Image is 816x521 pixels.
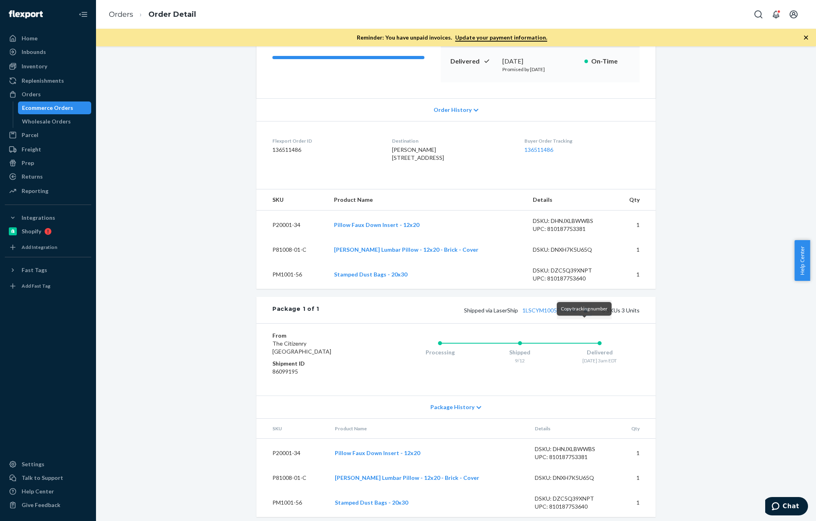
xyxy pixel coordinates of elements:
[480,348,560,356] div: Shipped
[533,266,608,274] div: DSKU: DZC5Q39XNPT
[256,189,328,211] th: SKU
[18,115,92,128] a: Wholesale Orders
[616,488,656,517] td: 1
[256,211,328,240] td: P20001-34
[502,66,578,73] p: Promised by [DATE]
[256,260,328,289] td: PM1001-56
[455,34,547,42] a: Update your payment information.
[524,137,640,144] dt: Buyer Order Tracking
[272,137,379,144] dt: Flexport Order ID
[22,474,63,482] div: Talk to Support
[22,282,50,289] div: Add Fast Tag
[533,225,608,233] div: UPC: 810187753381
[5,170,91,183] a: Returns
[5,46,91,58] a: Inbounds
[5,211,91,224] button: Integrations
[102,3,202,26] ol: breadcrumbs
[750,6,766,22] button: Open Search Box
[794,240,810,281] button: Help Center
[5,74,91,87] a: Replenishments
[148,10,196,19] a: Order Detail
[616,419,656,439] th: Qty
[522,307,577,314] a: 1LSCYM1005FCWME
[5,241,91,254] a: Add Integration
[335,449,420,456] a: Pillow Faux Down Insert - 12x20
[18,101,92,114] a: Ecommerce Orders
[22,159,34,167] div: Prep
[328,189,526,211] th: Product Name
[22,34,38,42] div: Home
[256,419,328,439] th: SKU
[334,221,419,228] a: Pillow Faux Down Insert - 12x20
[464,307,591,314] span: Shipped via LaserShip
[272,360,368,368] dt: Shipment ID
[560,357,640,364] div: [DATE] 3am EDT
[591,57,630,66] p: On-Time
[22,77,64,85] div: Replenishments
[5,458,91,471] a: Settings
[528,419,616,439] th: Details
[272,332,368,340] dt: From
[392,146,444,161] span: [PERSON_NAME] [STREET_ADDRESS]
[434,106,472,114] span: Order History
[357,34,547,42] p: Reminder: You have unpaid invoices.
[5,471,91,484] button: Talk to Support
[5,32,91,45] a: Home
[256,239,328,260] td: P81008-01-C
[533,217,608,225] div: DSKU: DHNJXLBWWBS
[5,264,91,276] button: Fast Tags
[22,62,47,70] div: Inventory
[22,131,38,139] div: Parcel
[22,214,55,222] div: Integrations
[616,467,656,488] td: 1
[22,266,47,274] div: Fast Tags
[5,185,91,197] a: Reporting
[22,48,46,56] div: Inbounds
[256,488,328,517] td: PM1001-56
[430,403,474,411] span: Package History
[524,146,553,153] a: 136511486
[614,189,656,211] th: Qty
[535,474,610,482] div: DSKU: DNXH7K5U65Q
[5,157,91,169] a: Prep
[22,501,60,509] div: Give Feedback
[22,90,41,98] div: Orders
[5,485,91,498] a: Help Center
[272,305,319,315] div: Package 1 of 1
[533,246,608,254] div: DSKU: DNXH7K5U65Q
[614,260,656,289] td: 1
[109,10,133,19] a: Orders
[335,474,479,481] a: [PERSON_NAME] Lumbar Pillow - 12x20 - Brick - Cover
[616,439,656,468] td: 1
[450,57,496,66] p: Delivered
[256,467,328,488] td: P81008-01-C
[9,10,43,18] img: Flexport logo
[22,487,54,495] div: Help Center
[614,211,656,240] td: 1
[560,348,640,356] div: Delivered
[535,453,610,461] div: UPC: 810187753381
[22,460,44,468] div: Settings
[765,497,808,517] iframe: Opens a widget where you can chat to one of our agents
[22,187,48,195] div: Reporting
[22,104,73,112] div: Ecommerce Orders
[535,445,610,453] div: DSKU: DHNJXLBWWBS
[5,129,91,141] a: Parcel
[22,244,57,251] div: Add Integration
[526,189,614,211] th: Details
[768,6,784,22] button: Open notifications
[400,348,480,356] div: Processing
[334,246,478,253] a: [PERSON_NAME] Lumbar Pillow - 12x20 - Brick - Cover
[319,305,640,315] div: 3 SKUs 3 Units
[786,6,802,22] button: Open account menu
[328,419,529,439] th: Product Name
[272,340,331,355] span: The Citizenry [GEOGRAPHIC_DATA]
[5,225,91,238] a: Shopify
[272,368,368,376] dd: 86099195
[392,137,511,144] dt: Destination
[561,306,608,312] span: Copy tracking number
[334,271,407,278] a: Stamped Dust Bags - 20x30
[614,239,656,260] td: 1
